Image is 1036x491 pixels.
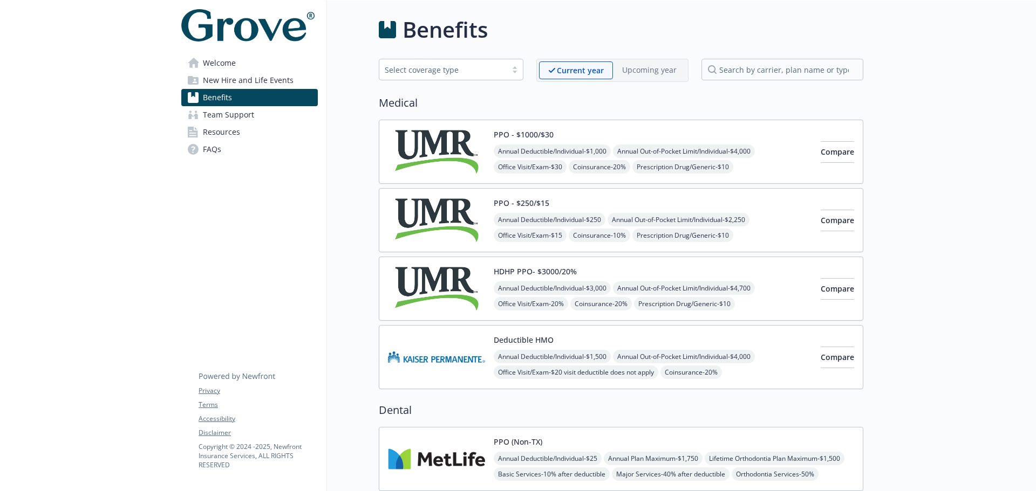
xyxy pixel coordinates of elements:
[634,297,735,310] span: Prescription Drug/Generic - $10
[494,452,602,465] span: Annual Deductible/Individual - $25
[494,213,605,226] span: Annual Deductible/Individual - $250
[203,72,294,89] span: New Hire and Life Events
[203,123,240,141] span: Resources
[388,129,485,175] img: UMR carrier logo
[604,452,703,465] span: Annual Plan Maximum - $1,750
[494,144,611,158] span: Annual Deductible/Individual - $1,000
[821,278,854,300] button: Compare
[203,89,232,106] span: Benefits
[732,467,819,481] span: Orthodontia Services - 50%
[613,144,755,158] span: Annual Out-of-Pocket Limit/Individual - $4,000
[388,436,485,482] img: Metlife Inc carrier logo
[632,229,733,242] span: Prescription Drug/Generic - $10
[181,141,318,158] a: FAQs
[494,365,658,379] span: Office Visit/Exam - $20 visit deductible does not apply
[388,334,485,380] img: Kaiser Permanente Insurance Company carrier logo
[181,54,318,72] a: Welcome
[199,400,317,410] a: Terms
[632,160,733,174] span: Prescription Drug/Generic - $10
[199,442,317,469] p: Copyright © 2024 - 2025 , Newfront Insurance Services, ALL RIGHTS RESERVED
[181,106,318,123] a: Team Support
[379,402,863,418] h2: Dental
[403,13,488,46] h1: Benefits
[821,283,854,294] span: Compare
[821,352,854,362] span: Compare
[660,365,722,379] span: Coinsurance - 20%
[494,281,611,295] span: Annual Deductible/Individual - $3,000
[203,141,221,158] span: FAQs
[570,297,632,310] span: Coinsurance - 20%
[705,452,844,465] span: Lifetime Orthodontia Plan Maximum - $1,500
[821,141,854,163] button: Compare
[494,334,554,345] button: Deductible HMO
[494,129,554,140] button: PPO - $1000/$30
[494,197,549,209] button: PPO - $250/$15
[203,106,254,123] span: Team Support
[494,436,542,447] button: PPO (Non-TX)
[821,147,854,157] span: Compare
[821,347,854,368] button: Compare
[613,350,755,363] span: Annual Out-of-Pocket Limit/Individual - $4,000
[494,160,567,174] span: Office Visit/Exam - $30
[199,386,317,396] a: Privacy
[701,59,863,80] input: search by carrier, plan name or type
[494,266,577,277] button: HDHP PPO- $3000/20%
[199,414,317,424] a: Accessibility
[569,160,630,174] span: Coinsurance - 20%
[608,213,749,226] span: Annual Out-of-Pocket Limit/Individual - $2,250
[379,95,863,111] h2: Medical
[821,215,854,225] span: Compare
[203,54,236,72] span: Welcome
[613,61,686,79] span: Upcoming year
[494,229,567,242] span: Office Visit/Exam - $15
[613,281,755,295] span: Annual Out-of-Pocket Limit/Individual - $4,700
[388,266,485,312] img: UMR carrier logo
[181,123,318,141] a: Resources
[385,64,501,75] div: Select coverage type
[569,229,630,242] span: Coinsurance - 10%
[821,210,854,231] button: Compare
[557,65,604,76] p: Current year
[199,428,317,438] a: Disclaimer
[622,64,677,75] p: Upcoming year
[181,72,318,89] a: New Hire and Life Events
[612,467,730,481] span: Major Services - 40% after deductible
[494,350,611,363] span: Annual Deductible/Individual - $1,500
[388,197,485,243] img: UMR carrier logo
[181,89,318,106] a: Benefits
[494,467,610,481] span: Basic Services - 10% after deductible
[494,297,568,310] span: Office Visit/Exam - 20%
